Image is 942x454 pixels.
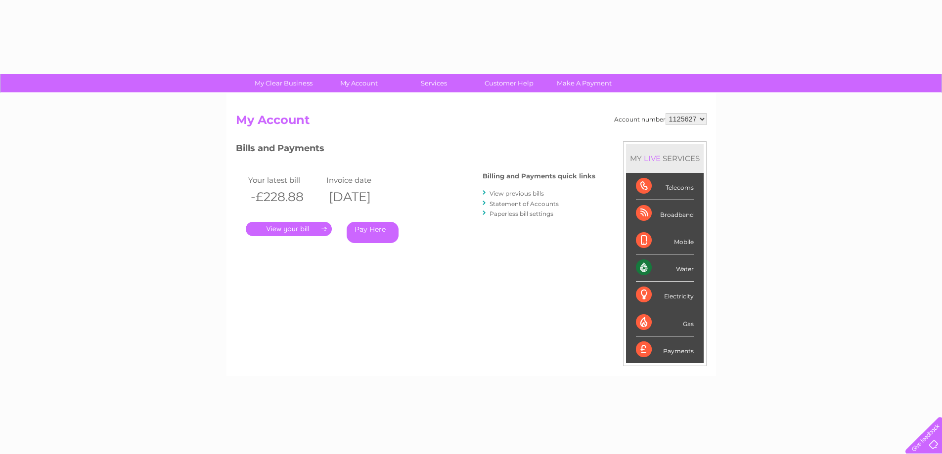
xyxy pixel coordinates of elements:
div: Water [636,254,694,282]
a: Statement of Accounts [490,200,559,207]
h2: My Account [236,113,707,132]
a: Services [393,74,475,92]
a: Customer Help [468,74,550,92]
th: -£228.88 [246,187,324,207]
div: Payments [636,336,694,363]
td: Your latest bill [246,173,324,187]
a: My Clear Business [243,74,324,92]
a: Paperless bill settings [490,210,553,217]
h3: Bills and Payments [236,141,595,159]
div: LIVE [642,154,663,163]
h4: Billing and Payments quick links [483,172,595,180]
div: MY SERVICES [626,144,704,172]
a: My Account [318,74,400,92]
a: Make A Payment [543,74,625,92]
div: Account number [614,113,707,125]
div: Broadband [636,200,694,227]
a: View previous bills [490,190,544,197]
div: Mobile [636,227,694,254]
a: Pay Here [347,222,399,243]
th: [DATE] [324,187,403,207]
div: Telecoms [636,173,694,200]
div: Electricity [636,282,694,309]
a: . [246,222,332,236]
div: Gas [636,309,694,336]
td: Invoice date [324,173,403,187]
